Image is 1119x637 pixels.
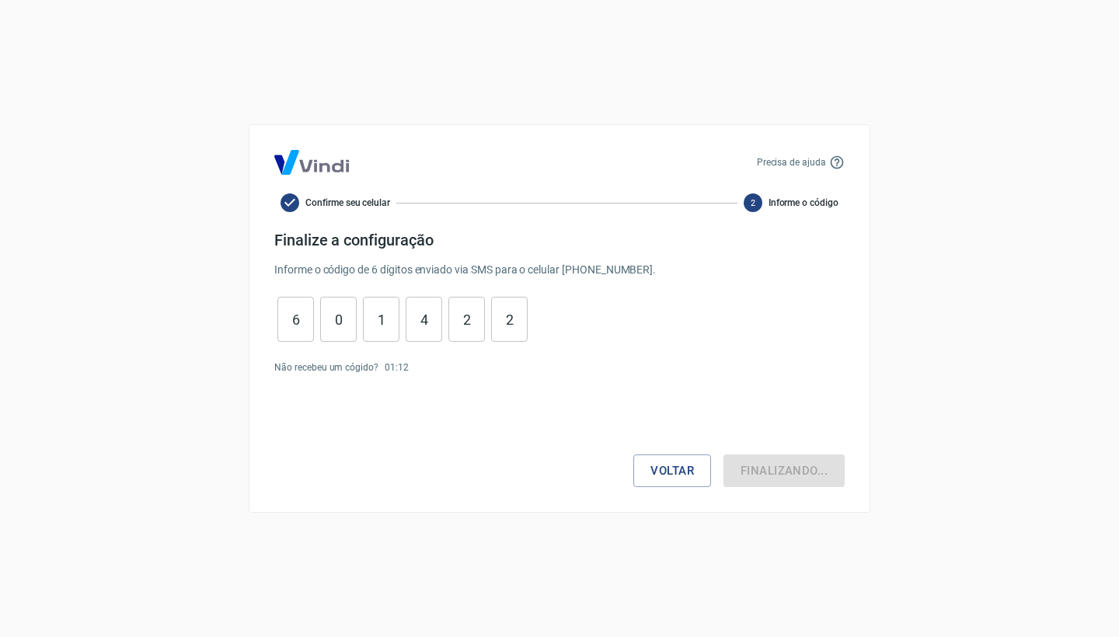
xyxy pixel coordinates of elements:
img: Logo Vind [274,150,349,175]
p: Não recebeu um cógido? [274,360,378,374]
p: Informe o código de 6 dígitos enviado via SMS para o celular [PHONE_NUMBER] . [274,262,845,278]
h4: Finalize a configuração [274,231,845,249]
span: Confirme seu celular [305,196,390,210]
p: Precisa de ajuda [757,155,826,169]
span: Informe o código [769,196,838,210]
text: 2 [751,198,755,208]
button: Voltar [633,454,711,487]
p: 01 : 12 [385,360,409,374]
